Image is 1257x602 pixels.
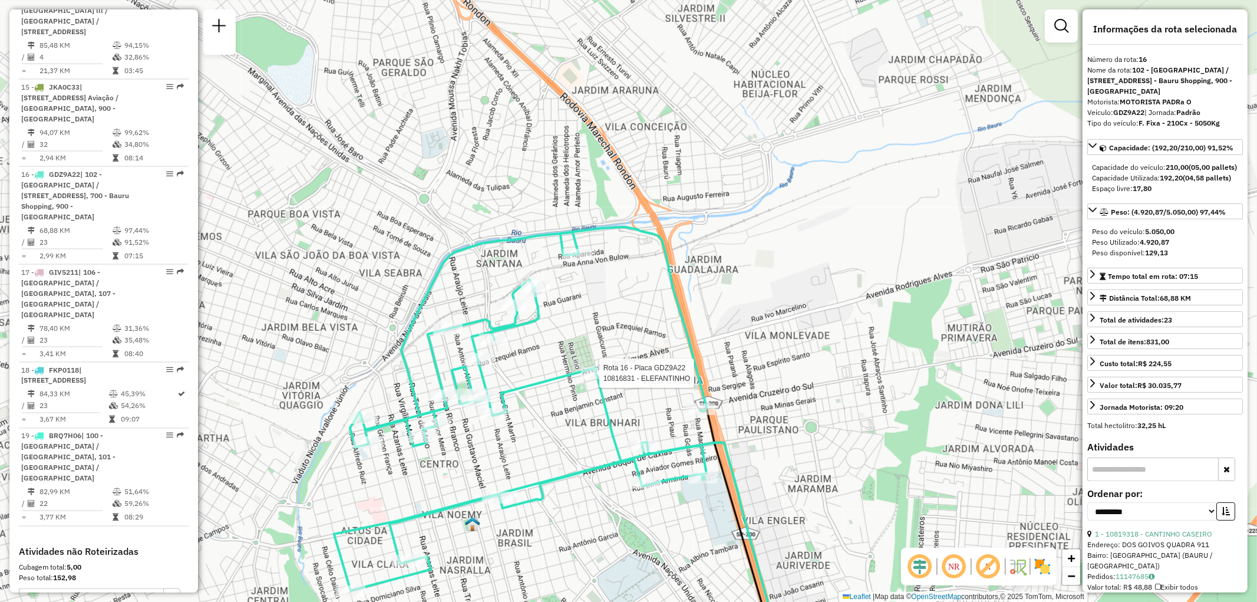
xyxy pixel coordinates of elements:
[39,486,112,498] td: 82,99 KM
[1087,139,1243,155] a: Capacidade: (192,20/210,00) 91,52%
[28,129,35,136] i: Distância Total
[1087,157,1243,199] div: Capacidade: (192,20/210,00) 91,52%
[1087,420,1243,431] div: Total hectolitro:
[1092,237,1238,248] div: Peso Utilizado:
[39,512,112,524] td: 3,77 KM
[21,83,118,123] span: | [STREET_ADDRESS] Aviação / [GEOGRAPHIC_DATA], 900 - [GEOGRAPHIC_DATA]
[39,334,112,346] td: 23
[465,517,480,532] img: Bauru
[21,512,27,524] td: =
[21,498,27,510] td: /
[113,54,121,61] i: % de utilização da cubagem
[21,51,27,63] td: /
[124,236,183,248] td: 91,52%
[1111,208,1226,216] span: Peso: (4.920,87/5.050,00) 97,44%
[124,498,183,510] td: 59,26%
[177,432,184,439] em: Rota exportada
[21,334,27,346] td: /
[1116,572,1154,581] a: 11147685
[1087,203,1243,219] a: Peso: (4.920,87/5.050,00) 97,44%
[1092,248,1238,258] div: Peso disponível:
[39,236,112,248] td: 23
[49,170,80,179] span: GDZ9A22
[28,239,35,246] i: Total de Atividades
[49,366,79,374] span: FKP0118
[109,403,118,410] i: % de utilização da cubagem
[177,366,184,373] em: Rota exportada
[1087,65,1232,96] strong: 102 - [GEOGRAPHIC_DATA] / [STREET_ADDRESS] - Bauru Shopping, 900 - [GEOGRAPHIC_DATA]
[1137,421,1166,430] strong: 32,25 hL
[1087,24,1243,35] h4: Informações da rota selecionada
[21,139,27,150] td: /
[177,170,184,177] em: Rota exportada
[21,236,27,248] td: /
[1146,337,1169,346] strong: 831,00
[21,366,86,385] span: | [STREET_ADDRESS]
[49,83,80,91] span: JKA0C33
[124,51,183,63] td: 32,86%
[1108,272,1198,281] span: Tempo total em rota: 07:15
[19,562,189,573] div: Cubagem total:
[1140,238,1169,246] strong: 4.920,87
[1139,119,1220,127] strong: F. Fixa - 210Cx - 5050Kg
[1160,173,1183,182] strong: 192,20
[1063,550,1080,567] a: Zoom in
[21,83,118,123] span: 15 -
[21,414,27,426] td: =
[39,389,108,400] td: 84,33 KM
[113,325,121,332] i: % de utilização do peso
[21,400,27,412] td: /
[120,400,177,412] td: 54,26%
[39,323,112,334] td: 78,40 KM
[1176,108,1200,117] strong: Padrão
[120,389,177,400] td: 45,39%
[1183,173,1231,182] strong: (04,58 pallets)
[1087,486,1243,501] label: Ordenar por:
[113,252,118,259] i: Tempo total em rota
[113,501,121,508] i: % de utilização da cubagem
[1087,442,1243,453] h4: Atividades
[1138,359,1172,368] strong: R$ 224,55
[21,170,129,221] span: | 102 - [GEOGRAPHIC_DATA] / [STREET_ADDRESS], 700 - Bauru Shopping, 900 - [GEOGRAPHIC_DATA]
[28,489,35,496] i: Distância Total
[21,268,116,319] span: | 106 - [GEOGRAPHIC_DATA] / [GEOGRAPHIC_DATA], 107 - [GEOGRAPHIC_DATA] / [GEOGRAPHIC_DATA]
[124,334,183,346] td: 35,48%
[1087,355,1243,371] a: Custo total:R$ 224,55
[912,593,962,601] a: OpenStreetMap
[940,552,968,581] span: Ocultar NR
[1164,315,1172,324] strong: 23
[1100,402,1183,413] div: Jornada Motorista: 09:20
[1100,315,1172,324] span: Total de atividades:
[124,250,183,262] td: 07:15
[21,348,27,360] td: =
[124,40,183,51] td: 94,15%
[1087,399,1243,415] a: Jornada Motorista: 09:20
[1145,227,1174,236] strong: 5.050,00
[1087,311,1243,327] a: Total de atividades:23
[974,552,1002,581] span: Exibir rótulo
[1033,557,1052,576] img: Exibir/Ocultar setores
[124,65,183,77] td: 03:45
[1087,65,1243,97] div: Nome da rota:
[21,366,86,385] span: 18 -
[67,563,81,572] strong: 5,00
[1087,107,1243,118] div: Veículo:
[28,141,35,148] i: Total de Atividades
[28,403,35,410] i: Total de Atividades
[39,414,108,426] td: 3,67 KM
[39,51,112,63] td: 4
[1100,293,1191,304] div: Distância Total:
[39,400,108,412] td: 23
[166,432,173,439] em: Opções
[1160,294,1191,302] span: 68,88 KM
[906,552,934,581] span: Ocultar deslocamento
[1100,337,1169,347] div: Total de itens:
[124,323,183,334] td: 31,36%
[1087,268,1243,284] a: Tempo total em rota: 07:15
[113,227,121,234] i: % de utilização do peso
[39,152,112,164] td: 2,94 KM
[109,391,118,398] i: % de utilização do peso
[124,139,183,150] td: 34,80%
[1087,97,1243,107] div: Motorista:
[113,141,121,148] i: % de utilização da cubagem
